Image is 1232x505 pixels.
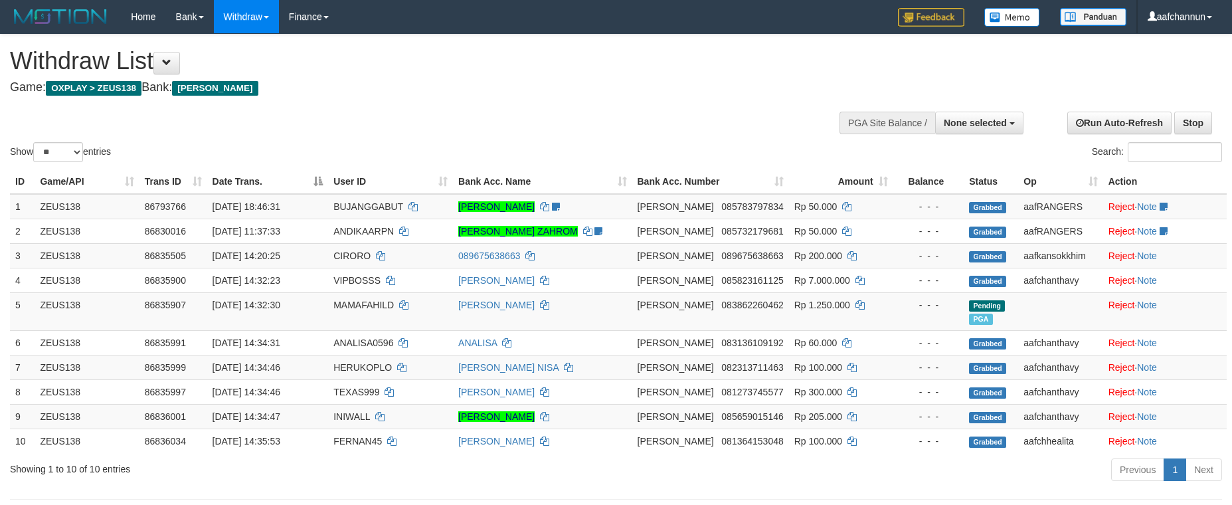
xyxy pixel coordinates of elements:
[638,275,714,286] span: [PERSON_NAME]
[333,201,403,212] span: BUJANGGABUT
[794,226,837,237] span: Rp 50.000
[638,201,714,212] span: [PERSON_NAME]
[458,411,535,422] a: [PERSON_NAME]
[10,379,35,404] td: 8
[172,81,258,96] span: [PERSON_NAME]
[145,226,186,237] span: 86830016
[944,118,1007,128] span: None selected
[638,387,714,397] span: [PERSON_NAME]
[10,330,35,355] td: 6
[207,169,329,194] th: Date Trans.: activate to sort column descending
[1103,330,1227,355] td: ·
[1186,458,1222,481] a: Next
[721,251,783,261] span: Copy 089675638663 to clipboard
[794,436,842,447] span: Rp 100.000
[1164,458,1186,481] a: 1
[333,338,393,348] span: ANALISA0596
[1103,429,1227,453] td: ·
[1108,251,1135,261] a: Reject
[1137,201,1157,212] a: Note
[10,7,111,27] img: MOTION_logo.png
[721,338,783,348] span: Copy 083136109192 to clipboard
[969,227,1006,238] span: Grabbed
[10,457,503,476] div: Showing 1 to 10 of 10 entries
[1018,243,1102,268] td: aafkansokkhim
[35,169,139,194] th: Game/API: activate to sort column ascending
[35,243,139,268] td: ZEUS138
[1108,300,1135,310] a: Reject
[898,8,964,27] img: Feedback.jpg
[1137,226,1157,237] a: Note
[328,169,453,194] th: User ID: activate to sort column ascending
[10,219,35,243] td: 2
[899,361,959,374] div: - - -
[721,300,783,310] span: Copy 083862260462 to clipboard
[794,338,837,348] span: Rp 60.000
[1108,338,1135,348] a: Reject
[1018,194,1102,219] td: aafRANGERS
[1018,404,1102,429] td: aafchanthavy
[1108,226,1135,237] a: Reject
[458,362,559,373] a: [PERSON_NAME] NISA
[458,387,535,397] a: [PERSON_NAME]
[1137,387,1157,397] a: Note
[1108,411,1135,422] a: Reject
[458,275,535,286] a: [PERSON_NAME]
[46,81,141,96] span: OXPLAY > ZEUS138
[1108,275,1135,286] a: Reject
[458,300,535,310] a: [PERSON_NAME]
[213,275,280,286] span: [DATE] 14:32:23
[794,387,842,397] span: Rp 300.000
[638,300,714,310] span: [PERSON_NAME]
[794,251,842,261] span: Rp 200.000
[35,194,139,219] td: ZEUS138
[1018,379,1102,404] td: aafchanthavy
[145,436,186,447] span: 86836034
[333,275,381,286] span: VIPBOSSS
[213,411,280,422] span: [DATE] 14:34:47
[721,411,783,422] span: Copy 085659015146 to clipboard
[638,436,714,447] span: [PERSON_NAME]
[10,142,111,162] label: Show entries
[969,412,1006,423] span: Grabbed
[333,387,379,397] span: TEXAS999
[10,81,808,94] h4: Game: Bank:
[969,202,1006,213] span: Grabbed
[969,437,1006,448] span: Grabbed
[794,411,842,422] span: Rp 205.000
[145,275,186,286] span: 86835900
[1108,436,1135,447] a: Reject
[458,436,535,447] a: [PERSON_NAME]
[899,225,959,238] div: - - -
[145,201,186,212] span: 86793766
[213,226,280,237] span: [DATE] 11:37:33
[899,200,959,213] div: - - -
[35,355,139,379] td: ZEUS138
[145,300,186,310] span: 86835907
[33,142,83,162] select: Showentries
[458,226,578,237] a: [PERSON_NAME] ZAHROM
[789,169,893,194] th: Amount: activate to sort column ascending
[333,251,371,261] span: CIRORO
[213,338,280,348] span: [DATE] 14:34:31
[984,8,1040,27] img: Button%20Memo.svg
[632,169,789,194] th: Bank Acc. Number: activate to sort column ascending
[35,404,139,429] td: ZEUS138
[10,169,35,194] th: ID
[721,275,783,286] span: Copy 085823161125 to clipboard
[899,274,959,287] div: - - -
[145,251,186,261] span: 86835505
[333,226,394,237] span: ANDIKAARPN
[839,112,935,134] div: PGA Site Balance /
[721,201,783,212] span: Copy 085783797834 to clipboard
[794,275,850,286] span: Rp 7.000.000
[145,338,186,348] span: 86835991
[1128,142,1222,162] input: Search:
[213,362,280,373] span: [DATE] 14:34:46
[1067,112,1172,134] a: Run Auto-Refresh
[899,249,959,262] div: - - -
[899,336,959,350] div: - - -
[10,48,808,74] h1: Withdraw List
[899,385,959,399] div: - - -
[213,436,280,447] span: [DATE] 14:35:53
